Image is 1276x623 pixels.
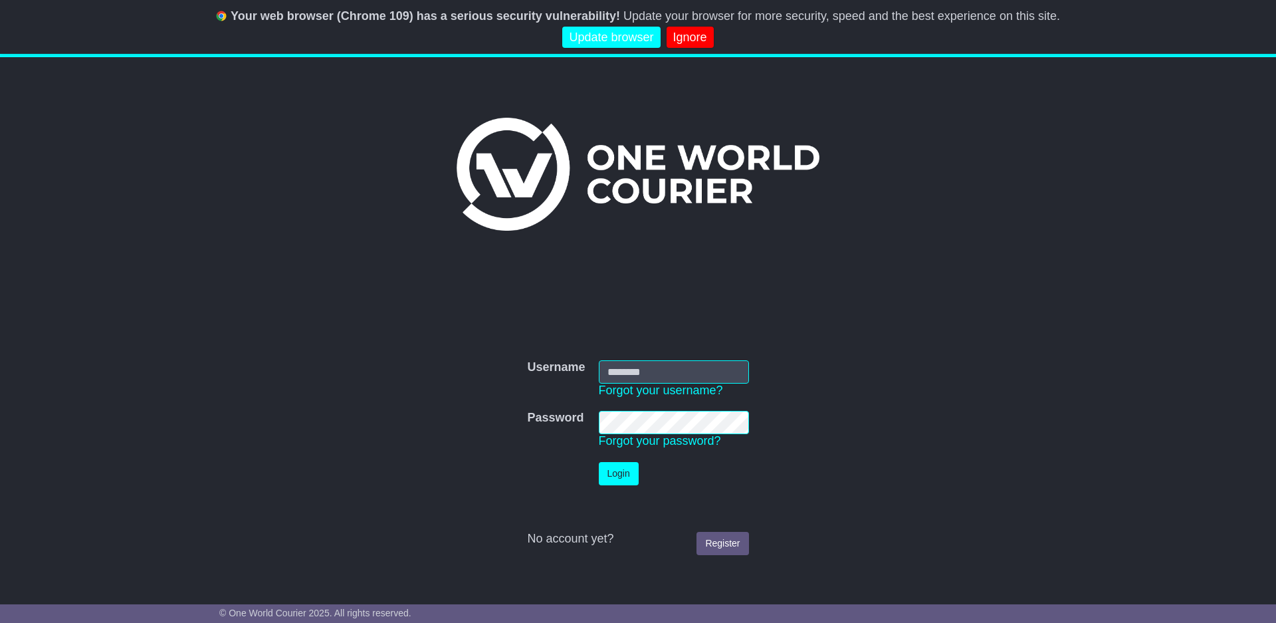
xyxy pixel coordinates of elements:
[599,384,723,397] a: Forgot your username?
[667,27,714,49] a: Ignore
[527,360,585,375] label: Username
[562,27,660,49] a: Update browser
[457,118,819,231] img: One World
[599,462,639,485] button: Login
[527,532,748,547] div: No account yet?
[231,9,620,23] b: Your web browser (Chrome 109) has a serious security vulnerability!
[623,9,1060,23] span: Update your browser for more security, speed and the best experience on this site.
[599,434,721,447] a: Forgot your password?
[527,411,584,426] label: Password
[696,532,748,555] a: Register
[219,608,411,618] span: © One World Courier 2025. All rights reserved.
